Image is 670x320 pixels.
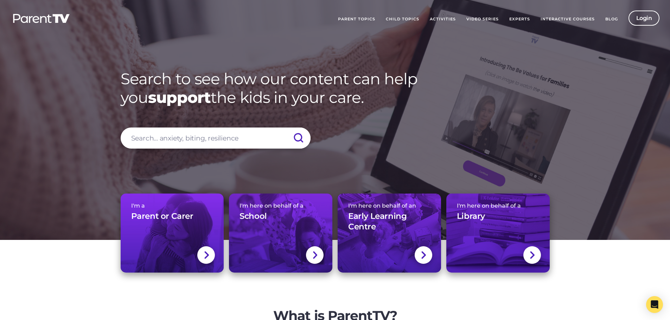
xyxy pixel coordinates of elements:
a: Interactive Courses [535,11,600,28]
a: Parent Topics [333,11,381,28]
input: Submit [286,128,311,149]
h1: Search to see how our content can help you the kids in your care. [121,70,550,107]
h3: Library [457,211,485,222]
span: I'm a [131,202,213,209]
a: I'm here on behalf of aSchool [229,194,332,273]
a: Blog [600,11,623,28]
a: I'm aParent or Carer [121,194,224,273]
h3: Early Learning Centre [348,211,430,232]
a: Activities [425,11,461,28]
input: Search... anxiety, biting, resilience [121,128,311,149]
img: svg+xml;base64,PHN2ZyBlbmFibGUtYmFja2dyb3VuZD0ibmV3IDAgMCAxNC44IDI1LjciIHZpZXdCb3g9IjAgMCAxNC44ID... [421,250,426,260]
a: Video Series [461,11,504,28]
img: svg+xml;base64,PHN2ZyBlbmFibGUtYmFja2dyb3VuZD0ibmV3IDAgMCAxNC44IDI1LjciIHZpZXdCb3g9IjAgMCAxNC44ID... [312,250,318,260]
span: I'm here on behalf of a [457,202,539,209]
span: I'm here on behalf of a [240,202,322,209]
a: Login [628,11,660,26]
h3: Parent or Carer [131,211,193,222]
img: parenttv-logo-white.4c85aaf.svg [12,13,70,24]
a: Experts [504,11,535,28]
strong: support [148,88,211,107]
a: I'm here on behalf of aLibrary [446,194,550,273]
a: Child Topics [381,11,425,28]
img: svg+xml;base64,PHN2ZyBlbmFibGUtYmFja2dyb3VuZD0ibmV3IDAgMCAxNC44IDI1LjciIHZpZXdCb3g9IjAgMCAxNC44ID... [204,250,209,260]
a: I'm here on behalf of anEarly Learning Centre [338,194,441,273]
span: I'm here on behalf of an [348,202,430,209]
img: svg+xml;base64,PHN2ZyBlbmFibGUtYmFja2dyb3VuZD0ibmV3IDAgMCAxNC44IDI1LjciIHZpZXdCb3g9IjAgMCAxNC44ID... [529,250,535,260]
div: Open Intercom Messenger [646,296,663,313]
h3: School [240,211,267,222]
